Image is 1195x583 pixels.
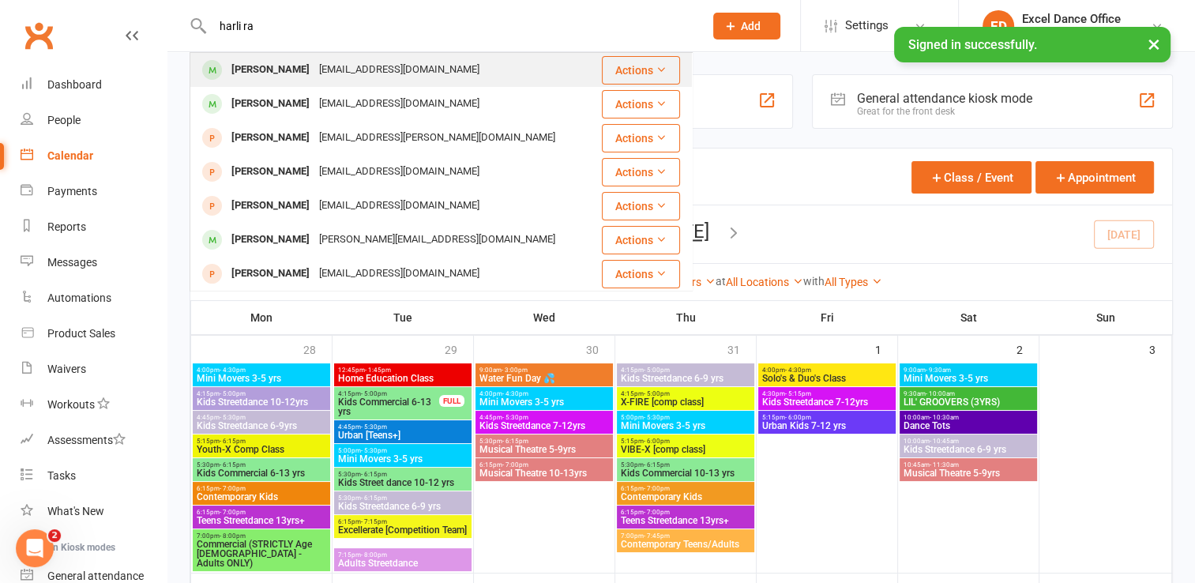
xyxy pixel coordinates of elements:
[898,301,1039,334] th: Sat
[47,434,126,446] div: Assessments
[716,275,726,288] strong: at
[47,570,144,582] div: General attendance
[586,336,614,362] div: 30
[825,276,882,288] a: All Types
[620,445,751,454] span: VIBE-X [comp class]
[620,532,751,540] span: 7:00pm
[21,245,167,280] a: Messages
[361,495,387,502] span: - 6:15pm
[620,492,751,502] span: Contemporary Kids
[479,397,610,407] span: Mini Movers 3-5 yrs
[930,414,959,421] span: - 10:30am
[314,58,484,81] div: [EMAIL_ADDRESS][DOMAIN_NAME]
[196,461,327,468] span: 5:30pm
[911,161,1032,194] button: Class / Event
[314,92,484,115] div: [EMAIL_ADDRESS][DOMAIN_NAME]
[502,461,528,468] span: - 7:00pm
[602,56,680,85] button: Actions
[196,492,327,502] span: Contemporary Kids
[337,367,468,374] span: 12:45pm
[930,461,959,468] span: - 11:30am
[903,468,1034,478] span: Musical Theatre 5-9yrs
[47,327,115,340] div: Product Sales
[926,367,951,374] span: - 9:30am
[337,551,468,559] span: 7:15pm
[502,390,528,397] span: - 4:30pm
[47,469,76,482] div: Tasks
[227,262,314,285] div: [PERSON_NAME]
[602,90,680,118] button: Actions
[21,352,167,387] a: Waivers
[16,529,54,567] iframe: Intercom live chat
[21,458,167,494] a: Tasks
[479,414,610,421] span: 4:45pm
[220,367,246,374] span: - 4:30pm
[761,397,892,407] span: Kids Streetdance 7-12yrs
[337,423,468,431] span: 4:45pm
[227,228,314,251] div: [PERSON_NAME]
[479,438,610,445] span: 5:30pm
[479,374,610,383] span: Water Fun Day 💦
[21,209,167,245] a: Reports
[196,390,327,397] span: 4:15pm
[19,16,58,55] a: Clubworx
[314,194,484,217] div: [EMAIL_ADDRESS][DOMAIN_NAME]
[227,92,314,115] div: [PERSON_NAME]
[196,516,327,525] span: Teens Streetdance 13yrs+
[903,390,1034,397] span: 9:30am
[314,160,484,183] div: [EMAIL_ADDRESS][DOMAIN_NAME]
[314,262,484,285] div: [EMAIL_ADDRESS][DOMAIN_NAME]
[337,454,468,464] span: Mini Movers 3-5 yrs
[502,414,528,421] span: - 5:30pm
[220,509,246,516] span: - 7:00pm
[620,421,751,431] span: Mini Movers 3-5 yrs
[479,390,610,397] span: 4:00pm
[337,374,468,383] span: Home Education Class
[1035,161,1154,194] button: Appointment
[615,301,757,334] th: Thu
[21,423,167,458] a: Assessments
[644,509,670,516] span: - 7:00pm
[903,414,1034,421] span: 10:00am
[220,485,246,492] span: - 7:00pm
[47,149,93,162] div: Calendar
[644,390,670,397] span: - 5:00pm
[903,421,1034,431] span: Dance Tots
[602,158,680,186] button: Actions
[761,421,892,431] span: Urban Kids 7-12 yrs
[303,336,332,362] div: 28
[1140,27,1168,61] button: ×
[803,275,825,288] strong: with
[220,390,246,397] span: - 5:00pm
[196,532,327,540] span: 7:00pm
[1022,26,1121,40] div: EXCEL DANCE
[220,461,246,468] span: - 6:15pm
[196,397,327,407] span: Kids Streetdance 10-12yrs
[314,228,560,251] div: [PERSON_NAME][EMAIL_ADDRESS][DOMAIN_NAME]
[479,445,610,454] span: Musical Theatre 5-9yrs
[361,471,387,478] span: - 6:15pm
[439,395,464,407] div: FULL
[21,494,167,529] a: What's New
[220,438,246,445] span: - 6:15pm
[208,15,693,37] input: Search...
[196,445,327,454] span: Youth-X Comp Class
[857,106,1032,117] div: Great for the front desk
[21,67,167,103] a: Dashboard
[757,301,898,334] th: Fri
[903,461,1034,468] span: 10:45am
[644,485,670,492] span: - 7:00pm
[479,421,610,431] span: Kids Streetdance 7-12yrs
[337,502,468,511] span: Kids Streetdance 6-9 yrs
[1022,12,1121,26] div: Excel Dance Office
[196,421,327,431] span: Kids Streetdance 6-9yrs
[845,8,889,43] span: Settings
[602,260,680,288] button: Actions
[930,438,959,445] span: - 10:45am
[196,540,327,568] span: Commercial (STRICTLY Age [DEMOGRAPHIC_DATA] - Adults ONLY)
[1039,301,1172,334] th: Sun
[903,374,1034,383] span: Mini Movers 3-5 yrs
[620,485,751,492] span: 6:15pm
[220,414,246,421] span: - 5:30pm
[620,367,751,374] span: 4:15pm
